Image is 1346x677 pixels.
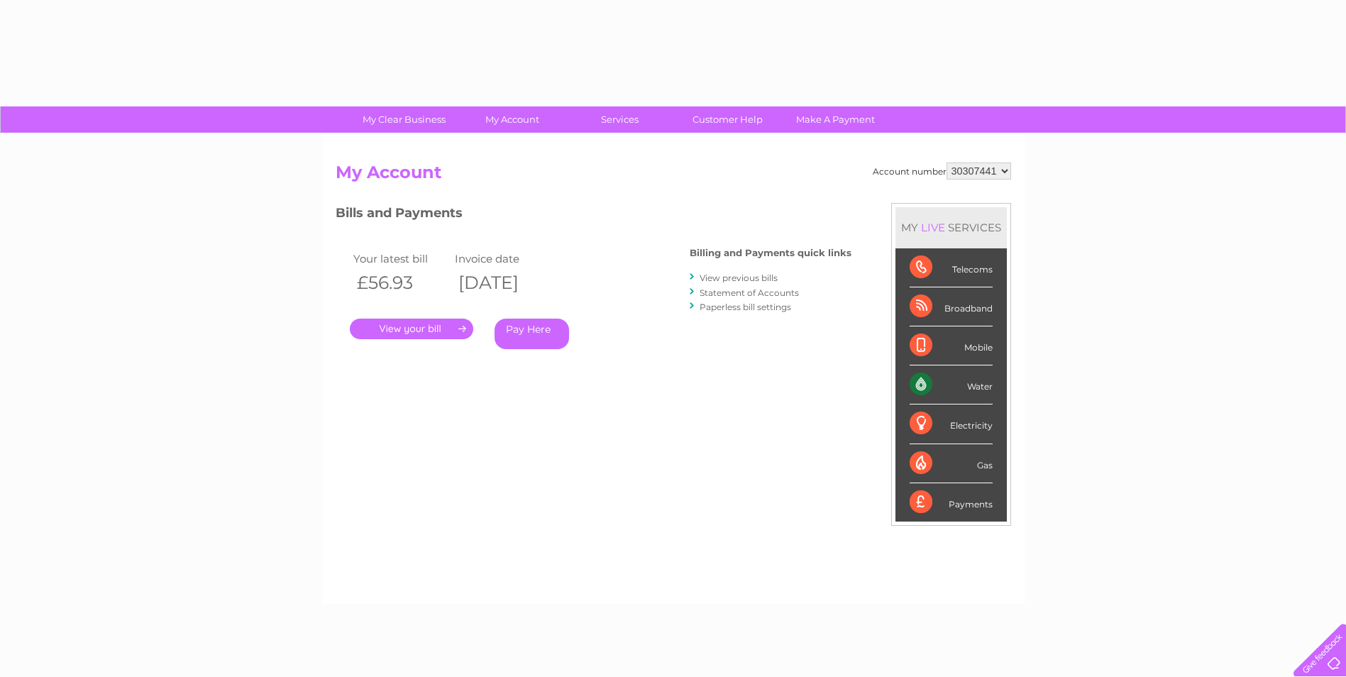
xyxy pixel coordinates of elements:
[561,106,678,133] a: Services
[918,221,948,234] div: LIVE
[700,302,791,312] a: Paperless bill settings
[700,273,778,283] a: View previous bills
[910,483,993,522] div: Payments
[777,106,894,133] a: Make A Payment
[910,326,993,365] div: Mobile
[910,365,993,404] div: Water
[700,287,799,298] a: Statement of Accounts
[910,287,993,326] div: Broadband
[669,106,786,133] a: Customer Help
[910,444,993,483] div: Gas
[451,249,553,268] td: Invoice date
[350,268,452,297] th: £56.93
[873,163,1011,180] div: Account number
[451,268,553,297] th: [DATE]
[453,106,570,133] a: My Account
[336,163,1011,189] h2: My Account
[350,249,452,268] td: Your latest bill
[350,319,473,339] a: .
[495,319,569,349] a: Pay Here
[690,248,851,258] h4: Billing and Payments quick links
[895,207,1007,248] div: MY SERVICES
[346,106,463,133] a: My Clear Business
[336,203,851,228] h3: Bills and Payments
[910,404,993,444] div: Electricity
[910,248,993,287] div: Telecoms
